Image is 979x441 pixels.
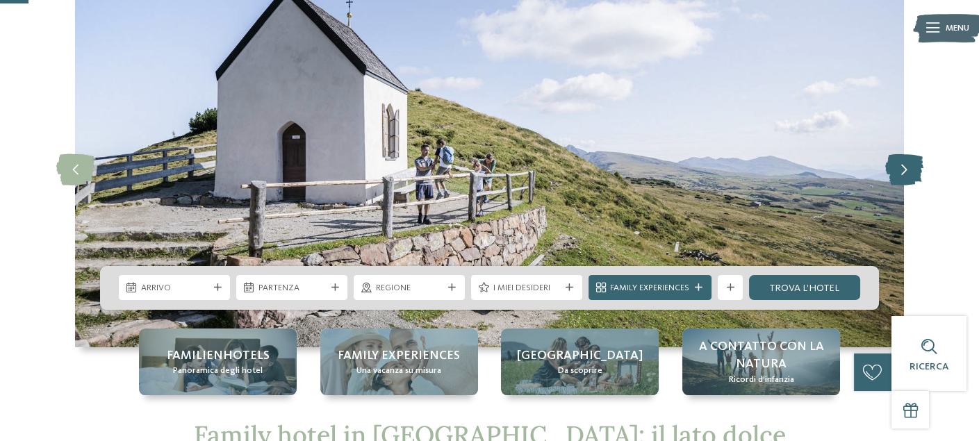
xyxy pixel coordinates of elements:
span: Una vacanza su misura [356,365,441,377]
a: trova l’hotel [749,275,860,300]
a: Familty hotel in Valle Isarco con avvincenti percorsi A contatto con la natura Ricordi d’infanzia [682,328,840,395]
span: Familienhotels [167,347,270,365]
span: Ricordi d’infanzia [728,374,793,386]
span: Da scoprire [558,365,602,377]
span: Panoramica degli hotel [173,365,263,377]
a: Familty hotel in Valle Isarco con avvincenti percorsi [GEOGRAPHIC_DATA] Da scoprire [501,328,659,395]
span: Ricerca [910,362,948,372]
span: [GEOGRAPHIC_DATA] [517,347,643,365]
span: Family experiences [338,347,460,365]
span: Family Experiences [610,282,689,294]
span: Arrivo [141,282,208,294]
a: Familty hotel in Valle Isarco con avvincenti percorsi Familienhotels Panoramica degli hotel [139,328,297,395]
a: Familty hotel in Valle Isarco con avvincenti percorsi Family experiences Una vacanza su misura [320,328,478,395]
span: A contatto con la natura [695,338,828,373]
span: Regione [376,282,443,294]
span: I miei desideri [493,282,560,294]
span: Partenza [258,282,326,294]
